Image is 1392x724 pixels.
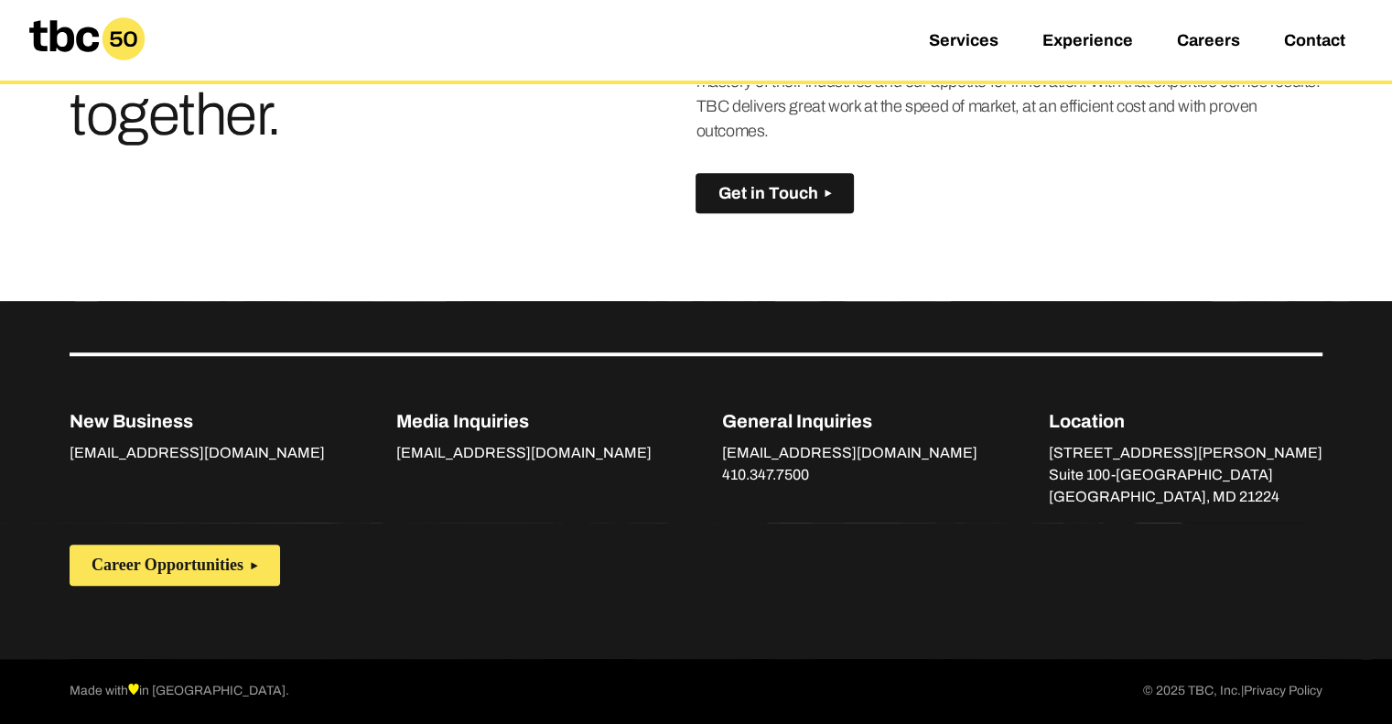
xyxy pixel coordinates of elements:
[696,173,854,214] button: Get in Touch
[1143,681,1322,703] p: © 2025 TBC, Inc.
[722,407,977,435] p: General Inquiries
[696,45,1322,144] p: There’s nothing surface about TBC. Clients return to us time and time again because of our master...
[1049,464,1322,486] p: Suite 100-[GEOGRAPHIC_DATA]
[718,184,817,203] span: Get in Touch
[70,407,325,435] p: New Business
[1042,31,1133,53] a: Experience
[722,467,809,487] a: 410.347.7500
[1244,681,1322,703] a: Privacy Policy
[70,545,280,586] button: Career Opportunities
[396,407,652,435] p: Media Inquiries
[1284,31,1345,53] a: Contact
[70,681,289,703] p: Made with in [GEOGRAPHIC_DATA].
[1049,486,1322,508] p: [GEOGRAPHIC_DATA], MD 21224
[1049,407,1322,435] p: Location
[1241,684,1244,697] span: |
[929,31,998,53] a: Services
[396,445,652,465] a: [EMAIL_ADDRESS][DOMAIN_NAME]
[70,36,487,142] h3: Let’s work together.
[70,445,325,465] a: [EMAIL_ADDRESS][DOMAIN_NAME]
[15,53,159,72] a: Home
[1049,442,1322,464] p: [STREET_ADDRESS][PERSON_NAME]
[722,445,977,465] a: [EMAIL_ADDRESS][DOMAIN_NAME]
[92,556,243,575] span: Career Opportunities
[1177,31,1240,53] a: Careers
